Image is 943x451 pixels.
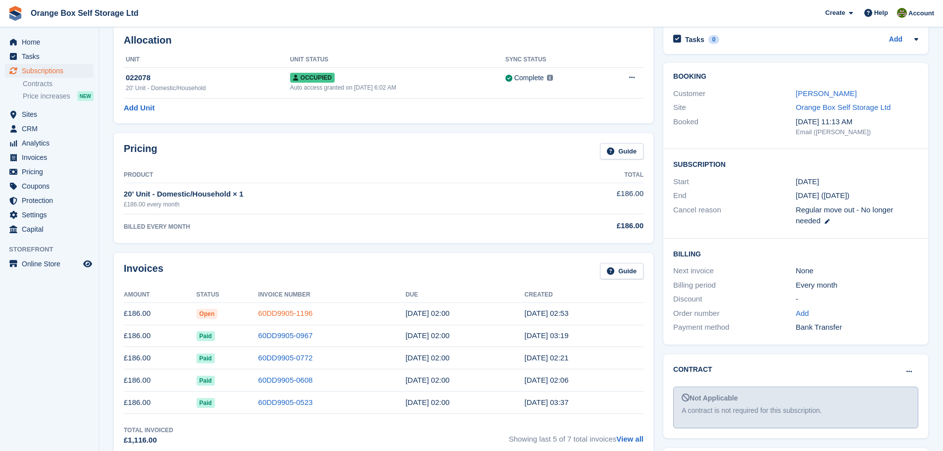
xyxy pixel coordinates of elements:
[673,322,795,333] div: Payment method
[124,263,163,279] h2: Invoices
[685,35,704,44] h2: Tasks
[22,122,81,136] span: CRM
[673,73,918,81] h2: Booking
[796,103,891,111] a: Orange Box Self Storage Ltd
[258,376,313,384] a: 60DD9905-0608
[124,302,197,325] td: £186.00
[290,73,335,83] span: Occupied
[796,116,918,128] div: [DATE] 11:13 AM
[124,189,548,200] div: 20' Unit - Domestic/Household × 1
[290,83,505,92] div: Auto access granted on [DATE] 6:02 AM
[124,347,197,369] td: £186.00
[5,64,94,78] a: menu
[27,5,143,21] a: Orange Box Self Storage Ltd
[126,72,290,84] div: 022078
[514,73,544,83] div: Complete
[5,179,94,193] a: menu
[796,176,819,188] time: 2025-03-01 01:00:00 UTC
[600,263,644,279] a: Guide
[258,353,313,362] a: 60DD9905-0772
[908,8,934,18] span: Account
[126,84,290,93] div: 20' Unit - Domestic/Household
[124,369,197,392] td: £186.00
[258,309,313,317] a: 60DD9905-1196
[5,165,94,179] a: menu
[22,194,81,207] span: Protection
[525,353,569,362] time: 2025-07-01 01:21:55 UTC
[405,398,449,406] time: 2025-05-02 01:00:00 UTC
[673,88,795,100] div: Customer
[124,52,290,68] th: Unit
[525,376,569,384] time: 2025-06-01 01:06:05 UTC
[673,294,795,305] div: Discount
[682,405,910,416] div: A contract is not required for this subscription.
[197,331,215,341] span: Paid
[22,222,81,236] span: Capital
[258,287,406,303] th: Invoice Number
[874,8,888,18] span: Help
[22,208,81,222] span: Settings
[197,309,218,319] span: Open
[616,435,644,443] a: View all
[547,75,553,81] img: icon-info-grey-7440780725fd019a000dd9b08b2336e03edf1995a4989e88bcd33f0948082b44.svg
[525,287,644,303] th: Created
[682,393,910,403] div: Not Applicable
[796,89,857,98] a: [PERSON_NAME]
[405,287,524,303] th: Due
[22,64,81,78] span: Subscriptions
[124,287,197,303] th: Amount
[22,179,81,193] span: Coupons
[9,245,99,254] span: Storefront
[796,191,850,200] span: [DATE] ([DATE])
[124,325,197,347] td: £186.00
[796,280,918,291] div: Every month
[548,220,644,232] div: £186.00
[5,122,94,136] a: menu
[673,249,918,258] h2: Billing
[22,136,81,150] span: Analytics
[5,150,94,164] a: menu
[673,265,795,277] div: Next invoice
[673,102,795,113] div: Site
[548,183,644,214] td: £186.00
[23,79,94,89] a: Contracts
[505,52,601,68] th: Sync Status
[673,364,712,375] h2: Contract
[124,102,154,114] a: Add Unit
[124,426,173,435] div: Total Invoiced
[124,143,157,159] h2: Pricing
[673,308,795,319] div: Order number
[525,398,569,406] time: 2025-05-01 02:37:32 UTC
[825,8,845,18] span: Create
[405,353,449,362] time: 2025-07-02 01:00:00 UTC
[796,322,918,333] div: Bank Transfer
[258,331,313,340] a: 60DD9905-0967
[405,376,449,384] time: 2025-06-02 01:00:00 UTC
[5,208,94,222] a: menu
[673,280,795,291] div: Billing period
[673,204,795,227] div: Cancel reason
[22,35,81,49] span: Home
[124,35,644,46] h2: Allocation
[897,8,907,18] img: Pippa White
[5,35,94,49] a: menu
[124,392,197,414] td: £186.00
[525,309,569,317] time: 2025-09-01 01:53:37 UTC
[673,159,918,169] h2: Subscription
[290,52,505,68] th: Unit Status
[673,116,795,137] div: Booked
[525,331,569,340] time: 2025-08-01 02:19:06 UTC
[22,107,81,121] span: Sites
[22,50,81,63] span: Tasks
[258,398,313,406] a: 60DD9905-0523
[197,398,215,408] span: Paid
[77,91,94,101] div: NEW
[889,34,902,46] a: Add
[405,331,449,340] time: 2025-08-02 01:00:00 UTC
[8,6,23,21] img: stora-icon-8386f47178a22dfd0bd8f6a31ec36ba5ce8667c1dd55bd0f319d3a0aa187defe.svg
[796,205,893,225] span: Regular move out - No longer needed
[22,257,81,271] span: Online Store
[5,136,94,150] a: menu
[22,165,81,179] span: Pricing
[197,287,258,303] th: Status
